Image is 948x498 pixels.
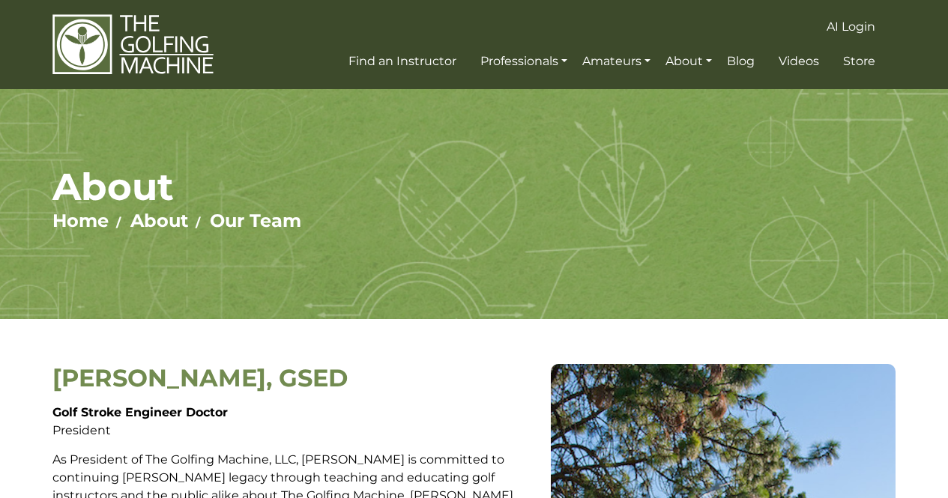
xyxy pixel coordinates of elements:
[210,210,301,231] a: Our Team
[823,13,879,40] a: AI Login
[52,13,214,76] img: The Golfing Machine
[579,48,654,75] a: Amateurs
[52,364,540,392] h2: [PERSON_NAME], GSED
[52,210,109,231] a: Home
[839,48,879,75] a: Store
[723,48,758,75] a: Blog
[727,54,755,68] span: Blog
[348,54,456,68] span: Find an Instructor
[52,164,896,210] h1: About
[345,48,460,75] a: Find an Instructor
[477,48,571,75] a: Professionals
[827,19,875,34] span: AI Login
[775,48,823,75] a: Videos
[843,54,875,68] span: Store
[52,405,228,419] strong: Golf Stroke Engineer Doctor
[52,404,540,440] p: President
[662,48,716,75] a: About
[130,210,188,231] a: About
[779,54,819,68] span: Videos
